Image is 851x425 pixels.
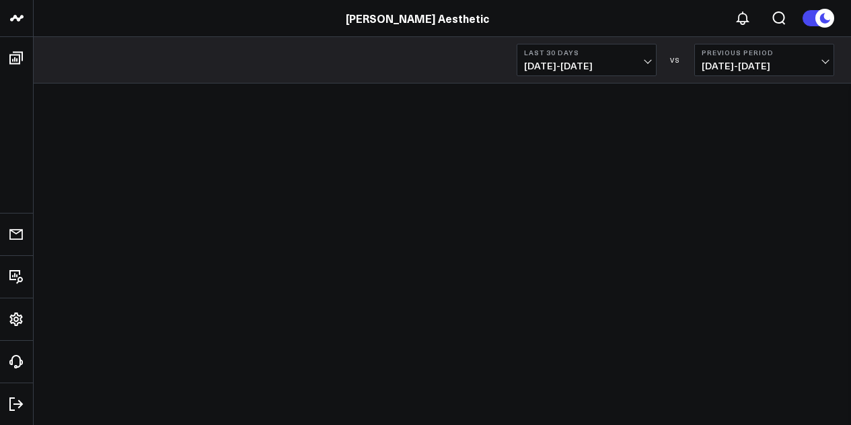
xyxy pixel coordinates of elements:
[346,11,489,26] a: [PERSON_NAME] Aesthetic
[524,61,649,71] span: [DATE] - [DATE]
[694,44,834,76] button: Previous Period[DATE]-[DATE]
[663,56,688,64] div: VS
[702,48,827,57] b: Previous Period
[517,44,657,76] button: Last 30 Days[DATE]-[DATE]
[702,61,827,71] span: [DATE] - [DATE]
[524,48,649,57] b: Last 30 Days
